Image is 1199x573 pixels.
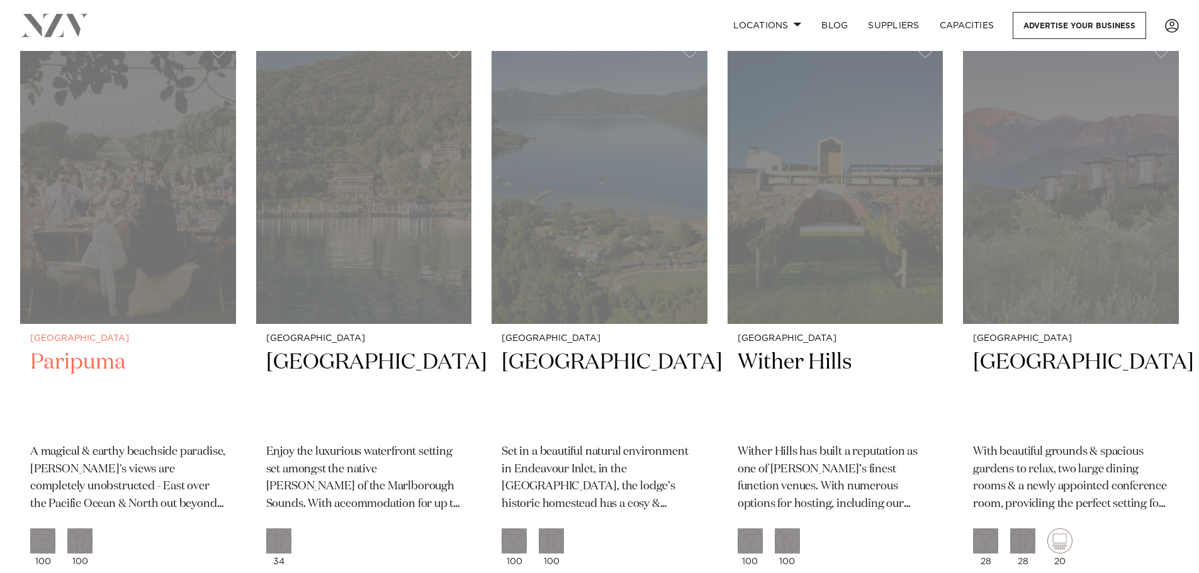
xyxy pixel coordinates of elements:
img: dining.png [1010,528,1035,554]
h2: Paripuma [30,348,226,433]
img: nzv-logo.png [20,14,89,36]
small: [GEOGRAPHIC_DATA] [973,334,1169,343]
small: [GEOGRAPHIC_DATA] [738,334,933,343]
div: 100 [775,528,800,566]
a: Capacities [930,12,1005,39]
p: Wither Hills has built a reputation as one of [PERSON_NAME]’s finest function venues. With numero... [738,443,933,514]
img: dining.png [775,528,800,554]
small: [GEOGRAPHIC_DATA] [266,334,462,343]
div: 100 [539,528,564,566]
img: dining.png [67,528,93,554]
img: cocktail.png [973,528,998,554]
div: 100 [738,528,763,566]
div: 34 [266,528,291,566]
img: cocktail.png [738,528,763,554]
img: dining.png [539,528,564,554]
h2: [GEOGRAPHIC_DATA] [973,348,1169,433]
a: Locations [723,12,811,39]
div: 100 [67,528,93,566]
a: SUPPLIERS [858,12,929,39]
p: Set in a beautiful natural environment in Endeavour Inlet, in the [GEOGRAPHIC_DATA], the lodge’s ... [502,443,697,514]
div: 28 [973,528,998,566]
img: dining.png [266,528,291,554]
a: BLOG [811,12,858,39]
div: 100 [30,528,55,566]
h2: [GEOGRAPHIC_DATA] [502,348,697,433]
div: 28 [1010,528,1035,566]
img: cocktail.png [502,528,527,554]
img: cocktail.png [30,528,55,554]
h2: Wither Hills [738,348,933,433]
small: [GEOGRAPHIC_DATA] [30,334,226,343]
small: [GEOGRAPHIC_DATA] [502,334,697,343]
p: Enjoy the luxurious waterfront setting set amongst the native [PERSON_NAME] of the Marlborough So... [266,443,462,514]
a: Advertise your business [1013,12,1146,39]
div: 20 [1047,528,1072,566]
h2: [GEOGRAPHIC_DATA] [266,348,462,433]
p: A magical & earthy beachside paradise, [PERSON_NAME]'s views are completely unobstructed - East o... [30,443,226,514]
img: theatre.png [1047,528,1072,554]
div: 100 [502,528,527,566]
p: With beautiful grounds & spacious gardens to relax, two large dining rooms & a newly appointed co... [973,443,1169,514]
